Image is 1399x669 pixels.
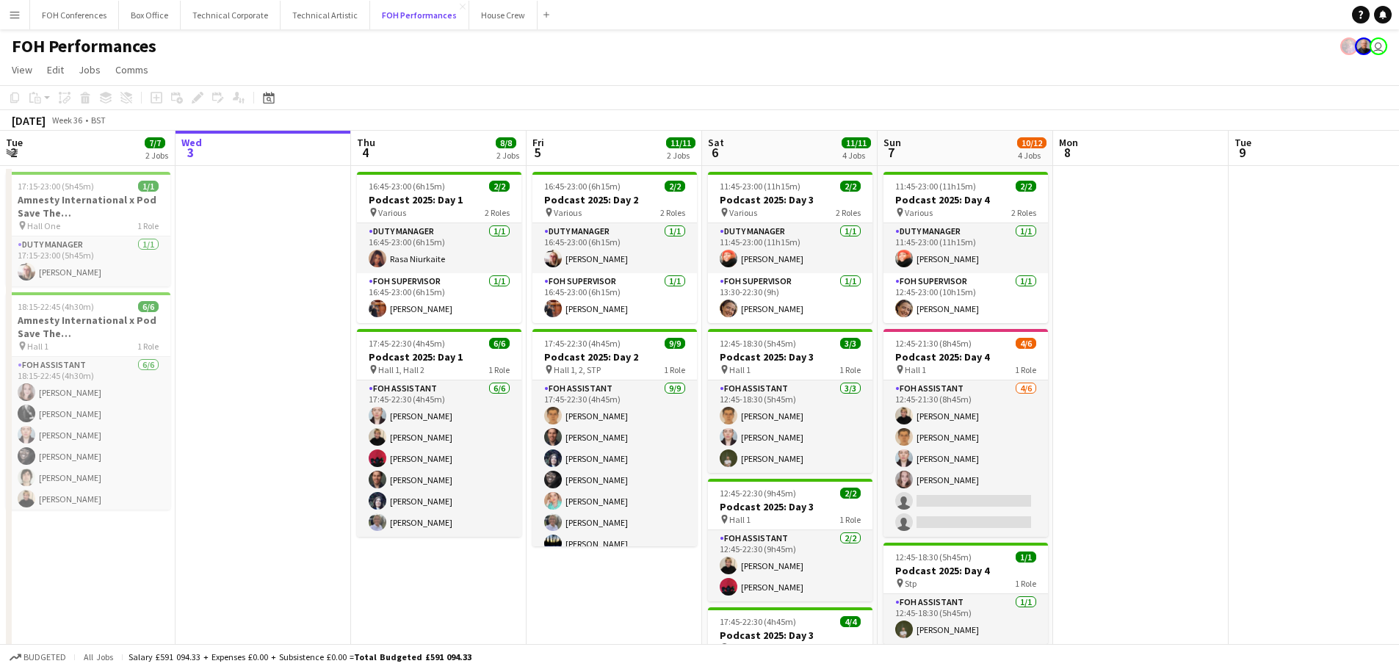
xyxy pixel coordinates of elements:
div: 4 Jobs [1018,150,1046,161]
span: 11/11 [666,137,695,148]
span: 2 Roles [660,207,685,218]
span: 11/11 [842,137,871,148]
app-user-avatar: Frazer Mclean [1340,37,1358,55]
app-card-role: FOH Supervisor1/116:45-23:00 (6h15m)[PERSON_NAME] [357,273,521,323]
div: 16:45-23:00 (6h15m)2/2Podcast 2025: Day 1 Various2 RolesDuty Manager1/116:45-23:00 (6h15m)Rasa Ni... [357,172,521,323]
span: 9 [1232,144,1251,161]
span: Various [905,207,933,218]
app-card-role: FOH Supervisor1/116:45-23:00 (6h15m)[PERSON_NAME] [532,273,697,323]
a: Edit [41,60,70,79]
app-card-role: FOH Supervisor1/112:45-23:00 (10h15m)[PERSON_NAME] [883,273,1048,323]
span: Various [729,207,757,218]
span: 2 Roles [1011,207,1036,218]
div: 2 Jobs [145,150,168,161]
h3: Podcast 2025: Day 4 [883,350,1048,364]
span: Sat [708,136,724,149]
app-job-card: 12:45-22:30 (9h45m)2/2Podcast 2025: Day 3 Hall 11 RoleFOH Assistant2/212:45-22:30 (9h45m)[PERSON_... [708,479,872,601]
span: 1 Role [488,364,510,375]
div: 2 Jobs [667,150,695,161]
div: 12:45-18:30 (5h45m)1/1Podcast 2025: Day 4 Stp1 RoleFOH Assistant1/112:45-18:30 (5h45m)[PERSON_NAME] [883,543,1048,644]
div: 2 Jobs [496,150,519,161]
span: Sun [883,136,901,149]
span: 5 [530,144,544,161]
app-card-role: FOH Assistant4/612:45-21:30 (8h45m)[PERSON_NAME][PERSON_NAME][PERSON_NAME][PERSON_NAME] [883,380,1048,537]
h3: Podcast 2025: Day 2 [532,350,697,364]
span: 10/12 [1017,137,1046,148]
span: 6/6 [138,301,159,312]
span: 17:45-22:30 (4h45m) [369,338,445,349]
span: Hall 1 [729,364,751,375]
h3: Podcast 2025: Day 4 [883,193,1048,206]
span: Hall One [27,220,60,231]
app-user-avatar: PERM Chris Nye [1355,37,1373,55]
span: 1 Role [664,364,685,375]
app-card-role: FOH Assistant1/112:45-18:30 (5h45m)[PERSON_NAME] [883,594,1048,644]
app-job-card: 11:45-23:00 (11h15m)2/2Podcast 2025: Day 4 Various2 RolesDuty Manager1/111:45-23:00 (11h15m)[PERS... [883,172,1048,323]
button: Technical Artistic [281,1,370,29]
span: 1 Role [839,514,861,525]
span: 8 [1057,144,1078,161]
span: 2 Roles [485,207,510,218]
span: Hall 1 [729,643,751,654]
app-user-avatar: Nathan PERM Birdsall [1370,37,1387,55]
a: View [6,60,38,79]
h3: Podcast 2025: Day 1 [357,350,521,364]
app-card-role: Duty Manager1/116:45-23:00 (6h15m)[PERSON_NAME] [532,223,697,273]
span: Total Budgeted £591 094.33 [354,651,471,662]
span: Stp [905,578,917,589]
span: 1/1 [138,181,159,192]
span: Comms [115,63,148,76]
span: View [12,63,32,76]
span: 1 Role [839,643,861,654]
span: 17:45-22:30 (4h45m) [720,616,796,627]
span: 12:45-18:30 (5h45m) [895,552,972,563]
app-card-role: FOH Assistant9/917:45-22:30 (4h45m)[PERSON_NAME][PERSON_NAME][PERSON_NAME][PERSON_NAME][PERSON_NA... [532,380,697,601]
div: Salary £591 094.33 + Expenses £0.00 + Subsistence £0.00 = [129,651,471,662]
span: 2/2 [489,181,510,192]
span: 17:45-22:30 (4h45m) [544,338,621,349]
button: House Crew [469,1,538,29]
span: 3 [179,144,202,161]
span: 17:15-23:00 (5h45m) [18,181,94,192]
span: Tue [1234,136,1251,149]
h3: Podcast 2025: Day 3 [708,193,872,206]
span: 2 Roles [836,207,861,218]
app-job-card: 11:45-23:00 (11h15m)2/2Podcast 2025: Day 3 Various2 RolesDuty Manager1/111:45-23:00 (11h15m)[PERS... [708,172,872,323]
span: 1 Role [137,220,159,231]
span: 7/7 [145,137,165,148]
div: [DATE] [12,113,46,128]
app-card-role: Duty Manager1/111:45-23:00 (11h15m)[PERSON_NAME] [708,223,872,273]
app-card-role: FOH Assistant6/617:45-22:30 (4h45m)[PERSON_NAME][PERSON_NAME][PERSON_NAME][PERSON_NAME][PERSON_NA... [357,380,521,537]
span: 6/6 [489,338,510,349]
button: Budgeted [7,649,68,665]
app-job-card: 18:15-22:45 (4h30m)6/6Amnesty International x Pod Save The [GEOGRAPHIC_DATA] Hall 11 RoleFOH Assi... [6,292,170,510]
button: FOH Performances [370,1,469,29]
span: Fri [532,136,544,149]
app-card-role: FOH Assistant2/212:45-22:30 (9h45m)[PERSON_NAME][PERSON_NAME] [708,530,872,601]
span: Hall 1 [905,364,926,375]
div: 16:45-23:00 (6h15m)2/2Podcast 2025: Day 2 Various2 RolesDuty Manager1/116:45-23:00 (6h15m)[PERSON... [532,172,697,323]
span: Thu [357,136,375,149]
div: 4 Jobs [842,150,870,161]
app-job-card: 12:45-18:30 (5h45m)3/3Podcast 2025: Day 3 Hall 11 RoleFOH Assistant3/312:45-18:30 (5h45m)[PERSON_... [708,329,872,473]
app-card-role: Duty Manager1/111:45-23:00 (11h15m)[PERSON_NAME] [883,223,1048,273]
app-job-card: 12:45-21:30 (8h45m)4/6Podcast 2025: Day 4 Hall 11 RoleFOH Assistant4/612:45-21:30 (8h45m)[PERSON_... [883,329,1048,537]
h3: Podcast 2025: Day 1 [357,193,521,206]
app-card-role: FOH Assistant6/618:15-22:45 (4h30m)[PERSON_NAME][PERSON_NAME][PERSON_NAME][PERSON_NAME][PERSON_NA... [6,357,170,513]
span: 1 Role [137,341,159,352]
span: Wed [181,136,202,149]
span: 4 [355,144,375,161]
h1: FOH Performances [12,35,156,57]
span: 2/2 [840,181,861,192]
h3: Amnesty International x Pod Save The [GEOGRAPHIC_DATA] [6,193,170,220]
span: 12:45-22:30 (9h45m) [720,488,796,499]
h3: Podcast 2025: Day 3 [708,629,872,642]
span: 6 [706,144,724,161]
app-job-card: 17:45-22:30 (4h45m)9/9Podcast 2025: Day 2 Hall 1, 2, STP1 RoleFOH Assistant9/917:45-22:30 (4h45m)... [532,329,697,546]
a: Jobs [73,60,106,79]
